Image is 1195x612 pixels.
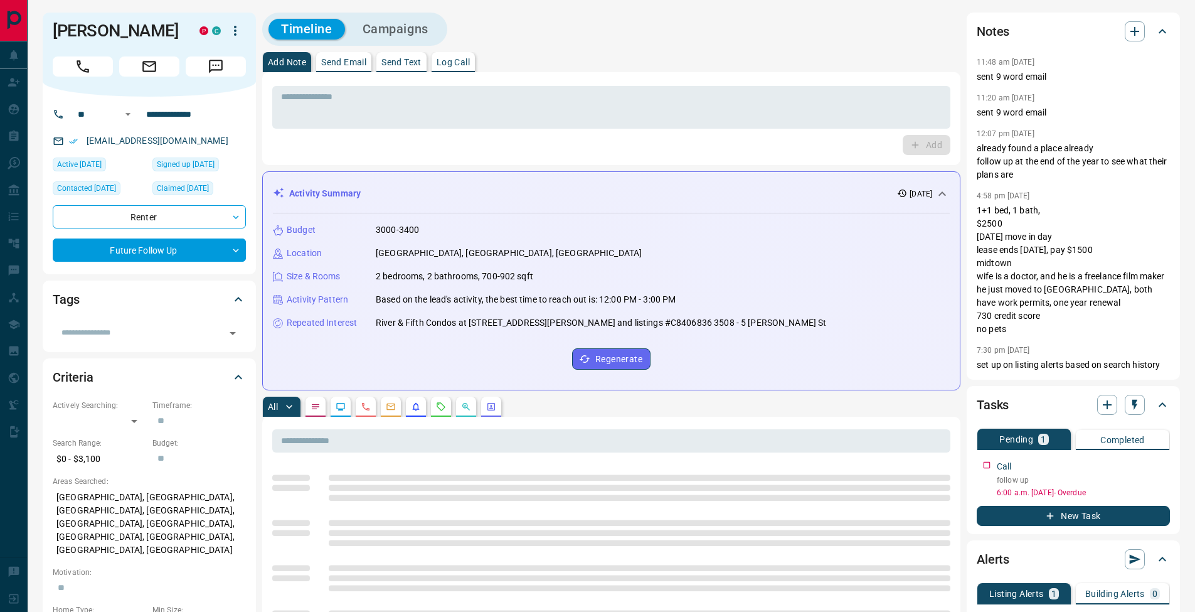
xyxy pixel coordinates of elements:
[977,544,1170,574] div: Alerts
[120,107,135,122] button: Open
[977,358,1170,372] p: set up on listing alerts based on search history
[1041,435,1046,444] p: 1
[376,223,419,237] p: 3000-3400
[152,438,246,449] p: Budget:
[977,94,1034,102] p: 11:20 am [DATE]
[977,106,1170,119] p: sent 9 word email
[53,362,246,392] div: Criteria
[311,402,321,412] svg: Notes
[1152,589,1157,598] p: 0
[53,449,146,470] p: $0 - $3,100
[199,26,208,35] div: property.ca
[376,270,533,283] p: 2 bedrooms, 2 bathrooms, 700-902 sqft
[336,402,346,412] svg: Lead Browsing Activity
[57,158,102,171] span: Active [DATE]
[53,21,181,41] h1: [PERSON_NAME]
[910,188,932,200] p: [DATE]
[53,56,113,77] span: Call
[53,289,79,309] h2: Tags
[361,402,371,412] svg: Calls
[977,191,1030,200] p: 4:58 pm [DATE]
[53,567,246,578] p: Motivation:
[977,16,1170,46] div: Notes
[212,26,221,35] div: condos.ca
[376,293,676,306] p: Based on the lead's activity, the best time to reach out is: 12:00 PM - 3:00 PM
[461,402,471,412] svg: Opportunities
[287,293,348,306] p: Activity Pattern
[997,460,1012,473] p: Call
[53,438,146,449] p: Search Range:
[997,487,1170,498] p: 6:00 a.m. [DATE] - Overdue
[977,346,1030,355] p: 7:30 pm [DATE]
[977,58,1034,67] p: 11:48 am [DATE]
[989,589,1044,598] p: Listing Alerts
[69,137,78,146] svg: Email Verified
[376,247,642,260] p: [GEOGRAPHIC_DATA], [GEOGRAPHIC_DATA], [GEOGRAPHIC_DATA]
[321,58,366,67] p: Send Email
[997,475,1170,486] p: follow up
[273,182,950,205] div: Activity Summary[DATE]
[152,181,246,199] div: Fri Nov 04 2022
[977,506,1170,526] button: New Task
[53,476,246,487] p: Areas Searched:
[53,205,246,228] div: Renter
[186,56,246,77] span: Message
[999,435,1033,444] p: Pending
[152,158,246,175] div: Mon Jul 04 2022
[386,402,396,412] svg: Emails
[289,187,361,200] p: Activity Summary
[57,182,116,195] span: Contacted [DATE]
[977,549,1009,569] h2: Alerts
[1085,589,1145,598] p: Building Alerts
[287,223,316,237] p: Budget
[53,367,93,387] h2: Criteria
[977,21,1009,41] h2: Notes
[53,400,146,411] p: Actively Searching:
[381,58,422,67] p: Send Text
[977,395,1009,415] h2: Tasks
[350,19,441,40] button: Campaigns
[268,58,306,67] p: Add Note
[287,270,341,283] p: Size & Rooms
[977,129,1034,138] p: 12:07 pm [DATE]
[572,348,651,370] button: Regenerate
[977,142,1170,181] p: already found a place already follow up at the end of the year to see what their plans are
[977,204,1170,336] p: 1+1 bed, 1 bath, $2500 [DATE] move in day lease ends [DATE], pay $1500 midtown wife is a doctor, ...
[268,402,278,411] p: All
[87,136,228,146] a: [EMAIL_ADDRESS][DOMAIN_NAME]
[119,56,179,77] span: Email
[268,19,345,40] button: Timeline
[376,316,826,330] p: River & Fifth Condos at [STREET_ADDRESS][PERSON_NAME] and listings #C8406836 3508 - 5 [PERSON_NAM...
[1051,589,1056,598] p: 1
[224,325,242,342] button: Open
[53,284,246,314] div: Tags
[53,181,146,199] div: Fri Jun 20 2025
[53,158,146,175] div: Wed Jul 31 2024
[152,400,246,411] p: Timeframe:
[1100,436,1145,444] p: Completed
[53,239,246,262] div: Future Follow Up
[977,390,1170,420] div: Tasks
[411,402,421,412] svg: Listing Alerts
[157,182,209,195] span: Claimed [DATE]
[287,247,322,260] p: Location
[437,58,470,67] p: Log Call
[436,402,446,412] svg: Requests
[486,402,496,412] svg: Agent Actions
[157,158,215,171] span: Signed up [DATE]
[53,487,246,561] p: [GEOGRAPHIC_DATA], [GEOGRAPHIC_DATA], [GEOGRAPHIC_DATA], [GEOGRAPHIC_DATA], [GEOGRAPHIC_DATA], [G...
[977,70,1170,83] p: sent 9 word email
[287,316,357,330] p: Repeated Interest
